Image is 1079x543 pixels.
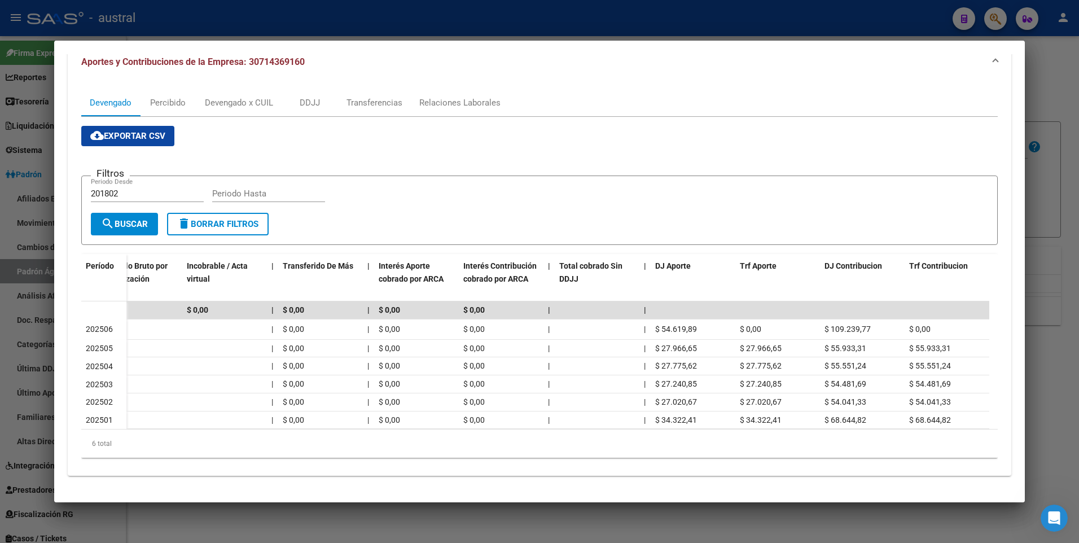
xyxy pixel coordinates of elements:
[86,362,113,371] span: 202504
[379,344,400,353] span: $ 0,00
[655,415,697,424] span: $ 34.322,41
[86,344,113,353] span: 202505
[205,97,273,109] div: Devengado x CUIL
[81,56,305,67] span: Aportes y Contribuciones de la Empresa: 30714369160
[283,397,304,406] span: $ 0,00
[644,361,646,370] span: |
[367,325,369,334] span: |
[283,344,304,353] span: $ 0,00
[113,352,226,397] button: Mensajes
[651,254,735,304] datatable-header-cell: DJ Aporte
[283,361,304,370] span: $ 0,00
[463,305,485,314] span: $ 0,00
[644,325,646,334] span: |
[23,161,188,173] div: Envíanos un mensaje
[271,361,273,370] span: |
[11,152,214,183] div: Envíanos un mensaje
[151,380,187,388] span: Mensajes
[555,254,639,304] datatable-header-cell: Total cobrado Sin DDJJ
[379,415,400,424] span: $ 0,00
[548,261,550,270] span: |
[278,254,363,304] datatable-header-cell: Transferido De Más
[740,415,782,424] span: $ 34.322,41
[45,380,69,388] span: Inicio
[81,254,126,301] datatable-header-cell: Período
[23,80,203,119] p: Hola! [PERSON_NAME]
[367,361,369,370] span: |
[463,379,485,388] span: $ 0,00
[379,325,400,334] span: $ 0,00
[367,415,369,424] span: |
[271,379,273,388] span: |
[909,397,951,406] span: $ 54.041,33
[655,397,697,406] span: $ 27.020,67
[68,80,1012,476] div: Aportes y Contribuciones de la Empresa: 30714369160
[271,325,273,334] span: |
[187,261,248,283] span: Incobrable / Acta virtual
[909,415,951,424] span: $ 68.644,82
[824,361,866,370] span: $ 55.551,24
[824,415,866,424] span: $ 68.644,82
[271,305,274,314] span: |
[267,254,278,304] datatable-header-cell: |
[86,397,113,406] span: 202502
[367,261,370,270] span: |
[909,379,951,388] span: $ 54.481,69
[548,379,550,388] span: |
[271,415,273,424] span: |
[909,325,931,334] span: $ 0,00
[463,397,485,406] span: $ 0,00
[91,213,158,235] button: Buscar
[644,305,646,314] span: |
[548,361,550,370] span: |
[177,219,258,229] span: Borrar Filtros
[150,97,186,109] div: Percibido
[459,254,543,304] datatable-header-cell: Interés Contribución cobrado por ARCA
[463,325,485,334] span: $ 0,00
[824,325,871,334] span: $ 109.239,77
[379,379,400,388] span: $ 0,00
[283,261,353,270] span: Transferido De Más
[379,361,400,370] span: $ 0,00
[909,261,968,270] span: Trf Contribucion
[639,254,651,304] datatable-header-cell: |
[271,344,273,353] span: |
[379,261,444,283] span: Interés Aporte cobrado por ARCA
[740,397,782,406] span: $ 27.020,67
[98,254,182,304] datatable-header-cell: Cobrado Bruto por Fiscalización
[300,97,320,109] div: DDJJ
[374,254,459,304] datatable-header-cell: Interés Aporte cobrado por ARCA
[740,361,782,370] span: $ 27.775,62
[735,254,820,304] datatable-header-cell: Trf Aporte
[271,261,274,270] span: |
[463,344,485,353] span: $ 0,00
[820,254,905,304] datatable-header-cell: DJ Contribucion
[655,344,697,353] span: $ 27.966,65
[86,380,113,389] span: 202503
[548,415,550,424] span: |
[283,379,304,388] span: $ 0,00
[644,397,646,406] span: |
[90,131,165,141] span: Exportar CSV
[644,261,646,270] span: |
[91,167,130,179] h3: Filtros
[655,361,697,370] span: $ 27.775,62
[548,344,550,353] span: |
[824,379,866,388] span: $ 54.481,69
[905,254,989,304] datatable-header-cell: Trf Contribucion
[644,379,646,388] span: |
[86,415,113,424] span: 202501
[271,397,273,406] span: |
[740,344,782,353] span: $ 27.966,65
[909,344,951,353] span: $ 55.933,31
[655,379,697,388] span: $ 27.240,85
[90,129,104,142] mat-icon: cloud_download
[644,415,646,424] span: |
[740,325,761,334] span: $ 0,00
[367,344,369,353] span: |
[824,344,866,353] span: $ 55.933,31
[543,254,555,304] datatable-header-cell: |
[379,397,400,406] span: $ 0,00
[379,305,400,314] span: $ 0,00
[81,126,174,146] button: Exportar CSV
